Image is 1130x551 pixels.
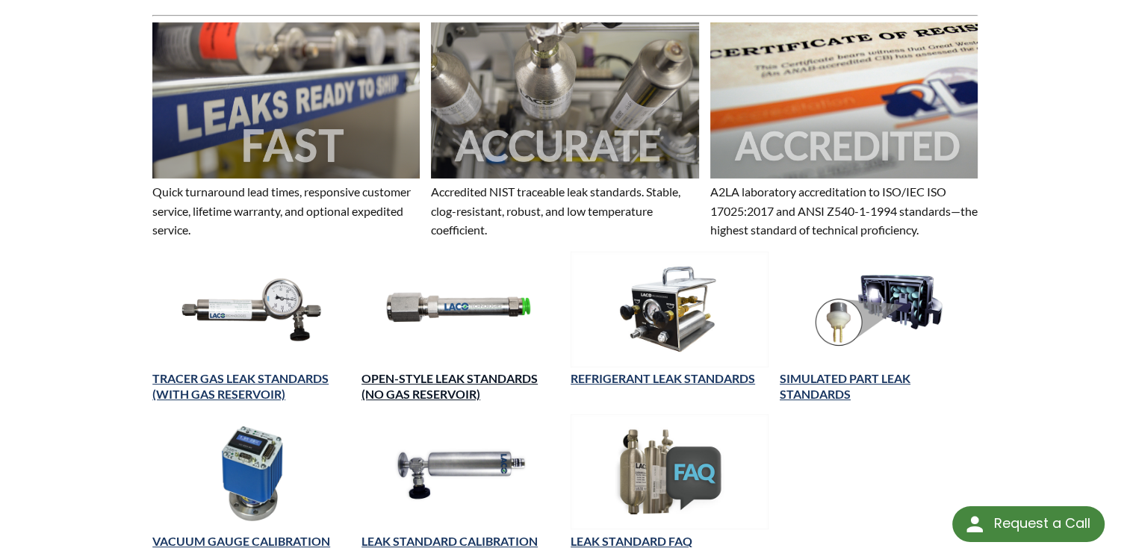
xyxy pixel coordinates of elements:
[780,252,978,367] img: Simulated Part Leak Standard image
[152,252,350,367] img: Calibrated Leak Standard with Gauge
[361,534,538,548] a: LEAK STANDARD CALIBRATION
[152,534,330,548] a: VACUUM GAUGE CALIBRATION
[152,371,329,401] a: TRACER GAS LEAK STANDARDS (WITH GAS RESERVOIR)
[993,506,1090,541] div: Request a Call
[152,22,420,178] img: Image showing the word FAST overlaid on it
[431,22,698,178] img: Image showing the word ACCURATE overlaid on it
[361,252,559,367] img: Open-Style Leak Standard
[571,252,769,367] img: Refrigerant Leak Standard image
[152,414,350,530] img: Vacuum Gauge Calibration image
[710,182,978,240] p: A2LA laboratory accreditation to ISO/IEC ISO 17025:2017 and ANSI Z540-1-1994 standards—the highes...
[571,534,692,548] a: LEAK STANDARD FAQ
[361,414,559,530] img: Leak Standard Calibration image
[710,22,978,178] img: Image showing the word ACCREDITED overlaid on it
[963,512,987,536] img: round button
[431,182,698,240] p: Accredited NIST traceable leak standards. Stable, clog-resistant, robust, and low temperature coe...
[571,414,769,530] img: FAQ image showing leak standard examples
[780,371,910,401] a: SIMULATED PART LEAK STANDARDS
[361,371,538,401] a: OPEN-STYLE LEAK STANDARDS (NO GAS RESERVOIR)
[152,182,420,240] p: Quick turnaround lead times, responsive customer service, lifetime warranty, and optional expedit...
[952,506,1105,542] div: Request a Call
[571,371,755,385] a: REFRIGERANT LEAK STANDARDS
